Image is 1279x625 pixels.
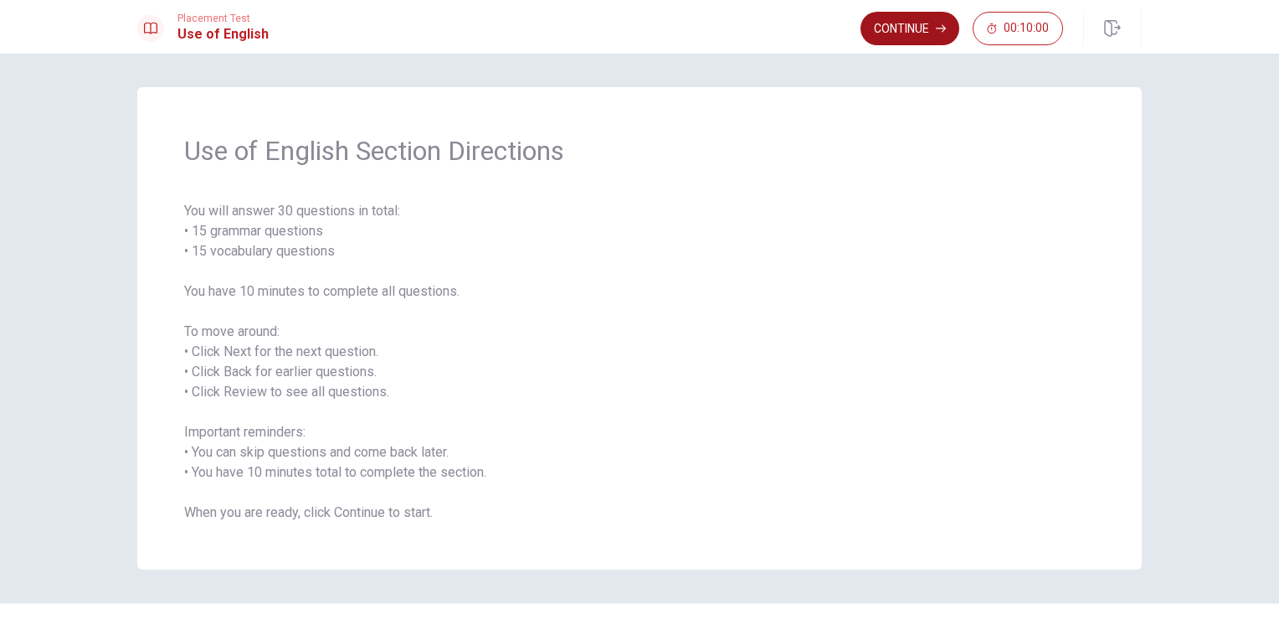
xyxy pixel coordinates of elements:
[973,12,1063,45] button: 00:10:00
[184,134,1095,168] span: Use of English Section Directions
[1004,22,1049,35] span: 00:10:00
[184,201,1095,523] span: You will answer 30 questions in total: • 15 grammar questions • 15 vocabulary questions You have ...
[860,12,959,45] button: Continue
[177,13,269,24] span: Placement Test
[177,24,269,44] h1: Use of English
